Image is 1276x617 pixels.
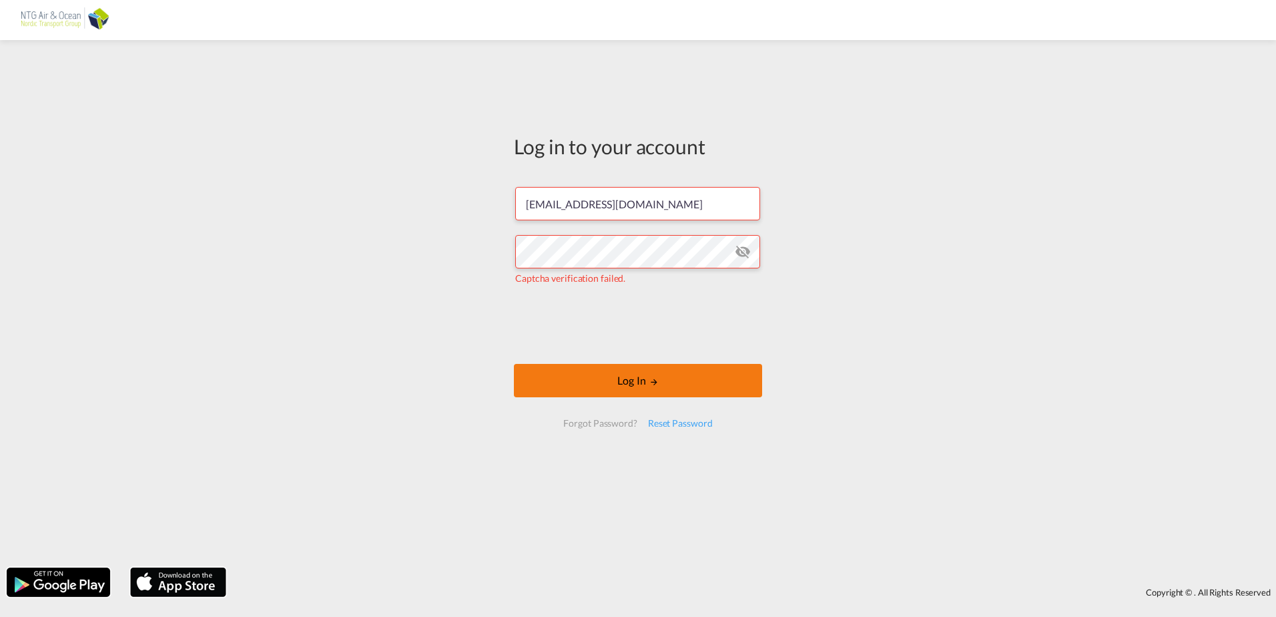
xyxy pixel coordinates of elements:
[643,411,718,435] div: Reset Password
[558,411,642,435] div: Forgot Password?
[514,132,762,160] div: Log in to your account
[537,298,739,351] iframe: reCAPTCHA
[514,364,762,397] button: LOGIN
[515,187,760,220] input: Enter email/phone number
[129,566,228,598] img: apple.png
[5,566,111,598] img: google.png
[735,244,751,260] md-icon: icon-eye-off
[20,5,110,35] img: af31b1c0b01f11ecbc353f8e72265e29.png
[515,272,625,284] span: Captcha verification failed.
[233,581,1276,604] div: Copyright © . All Rights Reserved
